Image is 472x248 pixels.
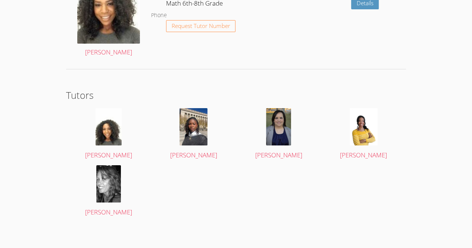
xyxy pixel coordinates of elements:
[172,23,230,29] span: Request Tutor Number
[66,88,406,102] h2: Tutors
[158,108,229,161] a: [PERSON_NAME]
[350,108,378,145] img: avatar.png
[266,108,291,145] img: avatar.png
[243,108,314,161] a: [PERSON_NAME]
[166,20,236,32] button: Request Tutor Number
[255,151,302,159] span: [PERSON_NAME]
[73,165,144,218] a: [PERSON_NAME]
[96,108,122,145] img: avatar.png
[340,151,387,159] span: [PERSON_NAME]
[96,165,121,203] img: Amy_Povondra_Headshot.jpg
[85,151,132,159] span: [PERSON_NAME]
[85,208,132,216] span: [PERSON_NAME]
[73,108,144,161] a: [PERSON_NAME]
[179,108,207,145] img: IMG_8183.jpeg
[151,11,167,20] dt: Phone
[170,151,217,159] span: [PERSON_NAME]
[328,108,399,161] a: [PERSON_NAME]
